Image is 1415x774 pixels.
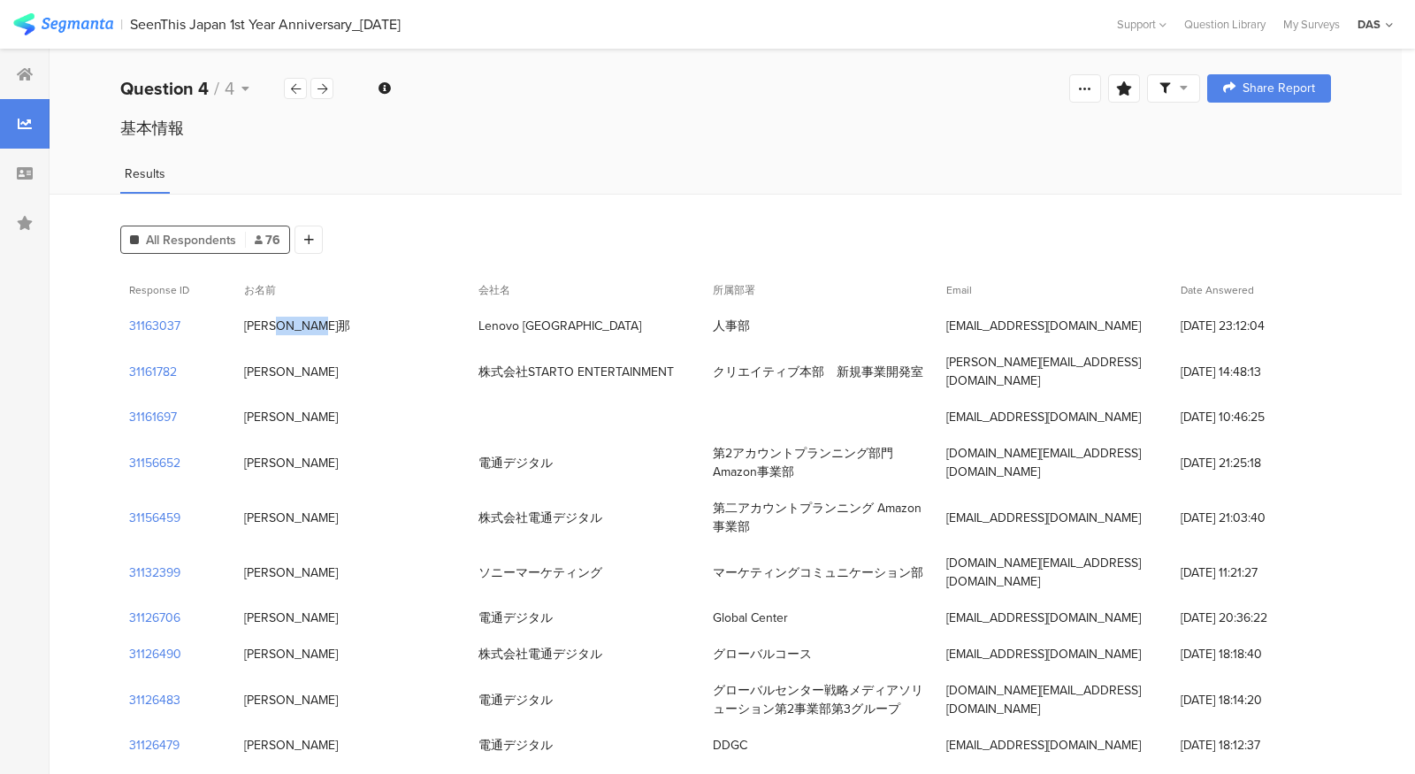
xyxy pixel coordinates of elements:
div: [EMAIL_ADDRESS][DOMAIN_NAME] [946,609,1141,627]
div: [EMAIL_ADDRESS][DOMAIN_NAME] [946,736,1141,755]
div: 株式会社電通デジタル [478,509,602,527]
div: 株式会社電通デジタル [478,645,602,663]
div: 電通デジタル [478,736,553,755]
b: Question 4 [120,75,209,102]
span: [DATE] 14:48:13 [1181,363,1322,381]
div: [PERSON_NAME] [244,609,338,627]
div: SeenThis Japan 1st Year Anniversary_[DATE] [130,16,401,33]
span: Date Answered [1181,282,1254,298]
span: [DATE] 20:36:22 [1181,609,1322,627]
div: 第二アカウントプランニング Amazon事業部 [713,499,929,536]
div: 第2アカウントプランニング部門 Amazon事業部 [713,444,929,481]
img: segmanta logo [13,13,113,35]
span: / [214,75,219,102]
div: [DOMAIN_NAME][EMAIL_ADDRESS][DOMAIN_NAME] [946,444,1163,481]
section: 31161782 [129,363,177,381]
div: [EMAIL_ADDRESS][DOMAIN_NAME] [946,317,1141,335]
span: [DATE] 18:12:37 [1181,736,1322,755]
span: 所属部署 [713,282,755,298]
div: [PERSON_NAME][EMAIL_ADDRESS][DOMAIN_NAME] [946,353,1163,390]
div: [PERSON_NAME] [244,691,338,709]
div: [DOMAIN_NAME][EMAIL_ADDRESS][DOMAIN_NAME] [946,681,1163,718]
a: Question Library [1175,16,1274,33]
span: Response ID [129,282,189,298]
section: 31161697 [129,408,177,426]
div: グローバルコース [713,645,812,663]
span: Share Report [1243,82,1315,95]
div: 電通デジタル [478,454,553,472]
span: [DATE] 23:12:04 [1181,317,1322,335]
span: [DATE] 21:25:18 [1181,454,1322,472]
a: My Surveys [1274,16,1349,33]
section: 31126490 [129,645,181,663]
span: 4 [225,75,234,102]
div: [PERSON_NAME] [244,454,338,472]
section: 31163037 [129,317,180,335]
section: 31132399 [129,563,180,582]
span: [DATE] 11:21:27 [1181,563,1322,582]
div: DAS [1358,16,1381,33]
div: Lenovo [GEOGRAPHIC_DATA] [478,317,641,335]
span: [DATE] 10:46:25 [1181,408,1322,426]
section: 31156652 [129,454,180,472]
section: 31126479 [129,736,180,755]
div: マーケティングコミュニケーション部 [713,563,923,582]
div: グローバルセンター戦略メディアソリューション第2事業部第3グループ [713,681,929,718]
div: [EMAIL_ADDRESS][DOMAIN_NAME] [946,645,1141,663]
section: 31126706 [129,609,180,627]
span: [DATE] 21:03:40 [1181,509,1322,527]
div: | [120,14,123,34]
span: Results [125,165,165,183]
div: [DOMAIN_NAME][EMAIL_ADDRESS][DOMAIN_NAME] [946,554,1163,591]
div: DDGC [713,736,747,755]
div: クリエイティブ本部 新規事業開発室 [713,363,923,381]
div: [EMAIL_ADDRESS][DOMAIN_NAME] [946,509,1141,527]
div: [PERSON_NAME] [244,509,338,527]
div: [PERSON_NAME] [244,736,338,755]
section: 31156459 [129,509,180,527]
span: 76 [255,231,280,249]
div: 電通デジタル [478,609,553,627]
div: [PERSON_NAME]那 [244,317,350,335]
span: [DATE] 18:14:20 [1181,691,1322,709]
div: [PERSON_NAME] [244,363,338,381]
div: [PERSON_NAME] [244,563,338,582]
div: ソニーマーケティング [478,563,602,582]
span: お名前 [244,282,276,298]
span: 会社名 [478,282,510,298]
div: [PERSON_NAME] [244,408,338,426]
section: 31126483 [129,691,180,709]
div: 電通デジタル [478,691,553,709]
div: [EMAIL_ADDRESS][DOMAIN_NAME] [946,408,1141,426]
div: 基本情報 [120,117,1331,140]
span: Email [946,282,972,298]
span: [DATE] 18:18:40 [1181,645,1322,663]
div: 株式会社STARTO ENTERTAINMENT [478,363,674,381]
span: All Respondents [146,231,236,249]
div: 人事部 [713,317,750,335]
div: [PERSON_NAME] [244,645,338,663]
div: Support [1117,11,1166,38]
div: Global Center [713,609,788,627]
